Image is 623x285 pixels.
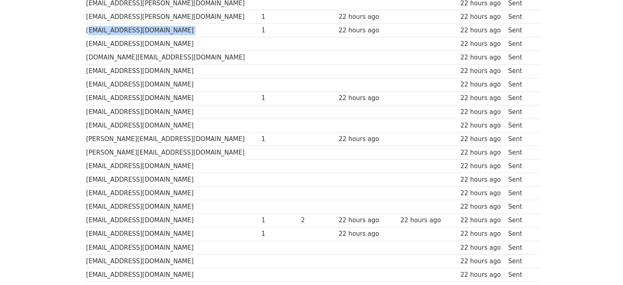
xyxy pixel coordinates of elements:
td: Sent [506,160,535,173]
td: Sent [506,146,535,160]
div: 22 hours ago [339,93,396,103]
td: Sent [506,119,535,132]
td: Sent [506,200,535,214]
td: [EMAIL_ADDRESS][DOMAIN_NAME] [84,37,260,51]
td: [EMAIL_ADDRESS][DOMAIN_NAME] [84,119,260,132]
div: 22 hours ago [401,216,457,225]
iframe: Chat Widget [582,246,623,285]
div: 1 [261,26,297,35]
div: 22 hours ago [339,12,396,22]
div: 1 [261,229,297,239]
td: Sent [506,254,535,268]
div: 22 hours ago [460,121,504,130]
div: 22 hours ago [460,107,504,117]
div: 1 [261,135,297,144]
td: Sent [506,10,535,24]
div: 22 hours ago [339,229,396,239]
div: 22 hours ago [460,26,504,35]
td: [EMAIL_ADDRESS][DOMAIN_NAME] [84,268,260,281]
div: 22 hours ago [460,243,504,253]
td: [PERSON_NAME][EMAIL_ADDRESS][DOMAIN_NAME] [84,146,260,160]
div: 22 hours ago [460,202,504,212]
td: [EMAIL_ADDRESS][DOMAIN_NAME] [84,91,260,105]
td: [EMAIL_ADDRESS][DOMAIN_NAME] [84,105,260,119]
td: Sent [506,37,535,51]
td: [EMAIL_ADDRESS][DOMAIN_NAME] [84,187,260,200]
td: Sent [506,78,535,91]
div: 22 hours ago [460,135,504,144]
td: [EMAIL_ADDRESS][DOMAIN_NAME] [84,64,260,78]
div: 22 hours ago [460,162,504,171]
div: 22 hours ago [460,175,504,185]
td: [PERSON_NAME][EMAIL_ADDRESS][DOMAIN_NAME] [84,132,260,146]
td: [EMAIL_ADDRESS][DOMAIN_NAME] [84,241,260,254]
td: [EMAIL_ADDRESS][DOMAIN_NAME] [84,160,260,173]
td: Sent [506,91,535,105]
div: 22 hours ago [460,39,504,49]
td: [EMAIL_ADDRESS][DOMAIN_NAME] [84,78,260,91]
td: Sent [506,132,535,146]
div: 22 hours ago [339,216,396,225]
td: Sent [506,187,535,200]
td: [EMAIL_ADDRESS][DOMAIN_NAME] [84,173,260,187]
div: 2 [301,216,335,225]
div: 1 [261,12,297,22]
td: Sent [506,24,535,37]
div: 22 hours ago [460,216,504,225]
td: [DOMAIN_NAME][EMAIL_ADDRESS][DOMAIN_NAME] [84,51,260,64]
div: 22 hours ago [460,12,504,22]
div: 22 hours ago [460,93,504,103]
div: 22 hours ago [339,26,396,35]
div: 1 [261,93,297,103]
td: [EMAIL_ADDRESS][DOMAIN_NAME] [84,227,260,241]
td: [EMAIL_ADDRESS][DOMAIN_NAME] [84,254,260,268]
td: [EMAIL_ADDRESS][PERSON_NAME][DOMAIN_NAME] [84,10,260,24]
div: 22 hours ago [460,189,504,198]
td: [EMAIL_ADDRESS][DOMAIN_NAME] [84,214,260,227]
div: 22 hours ago [460,66,504,76]
td: Sent [506,51,535,64]
td: Sent [506,268,535,281]
div: 22 hours ago [460,148,504,157]
td: Sent [506,214,535,227]
div: 22 hours ago [460,80,504,89]
div: 22 hours ago [460,53,504,62]
td: Sent [506,241,535,254]
td: Sent [506,173,535,187]
td: Sent [506,64,535,78]
div: 22 hours ago [460,257,504,266]
div: 22 hours ago [460,270,504,280]
td: [EMAIL_ADDRESS][DOMAIN_NAME] [84,200,260,214]
td: [EMAIL_ADDRESS][DOMAIN_NAME] [84,24,260,37]
div: 1 [261,216,297,225]
td: Sent [506,227,535,241]
div: 22 hours ago [460,229,504,239]
div: 22 hours ago [339,135,396,144]
td: Sent [506,105,535,119]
